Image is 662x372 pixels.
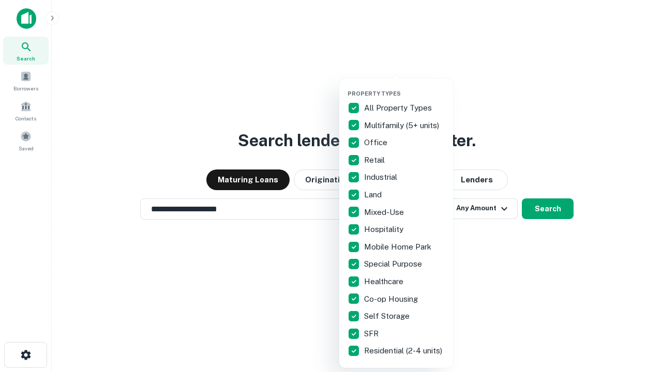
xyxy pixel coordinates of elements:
p: All Property Types [364,102,434,114]
p: Special Purpose [364,258,424,270]
span: Property Types [348,90,401,97]
p: Residential (2-4 units) [364,345,444,357]
p: Industrial [364,171,399,183]
p: Retail [364,154,387,166]
p: Mixed-Use [364,206,406,219]
iframe: Chat Widget [610,289,662,339]
p: SFR [364,328,381,340]
p: Hospitality [364,223,405,236]
p: Self Storage [364,310,412,322]
p: Multifamily (5+ units) [364,119,441,132]
p: Co-op Housing [364,293,420,305]
p: Office [364,136,389,149]
p: Land [364,189,384,201]
p: Healthcare [364,275,405,288]
p: Mobile Home Park [364,241,433,253]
